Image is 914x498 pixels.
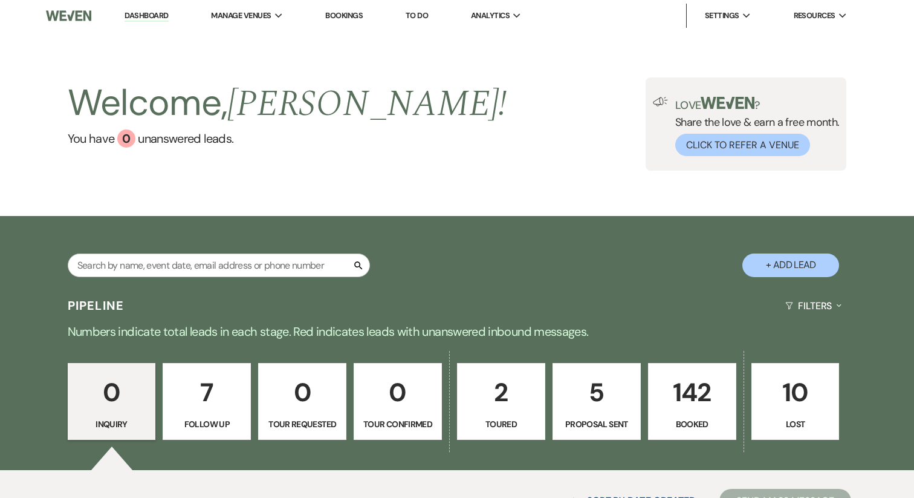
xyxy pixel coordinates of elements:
[68,297,125,314] h3: Pipeline
[648,363,736,441] a: 142Booked
[560,372,633,413] p: 5
[457,363,545,441] a: 2Toured
[22,322,892,341] p: Numbers indicate total leads in each stage. Red indicates leads with unanswered inbound messages.
[227,76,507,132] span: [PERSON_NAME] !
[656,372,728,413] p: 142
[759,372,832,413] p: 10
[701,97,754,109] img: weven-logo-green.svg
[76,418,148,431] p: Inquiry
[675,134,810,156] button: Click to Refer a Venue
[266,372,339,413] p: 0
[653,97,668,106] img: loud-speaker-illustration.svg
[465,418,537,431] p: Toured
[125,10,168,22] a: Dashboard
[354,363,442,441] a: 0Tour Confirmed
[46,3,91,28] img: Weven Logo
[68,77,507,129] h2: Welcome,
[361,418,434,431] p: Tour Confirmed
[170,418,243,431] p: Follow Up
[170,372,243,413] p: 7
[465,372,537,413] p: 2
[675,97,840,111] p: Love ?
[656,418,728,431] p: Booked
[266,418,339,431] p: Tour Requested
[780,290,846,322] button: Filters
[68,129,507,148] a: You have 0 unanswered leads.
[68,254,370,277] input: Search by name, event date, email address or phone number
[742,254,839,277] button: + Add Lead
[705,10,739,22] span: Settings
[325,10,363,21] a: Bookings
[211,10,271,22] span: Manage Venues
[553,363,641,441] a: 5Proposal Sent
[668,97,840,156] div: Share the love & earn a free month.
[361,372,434,413] p: 0
[68,363,156,441] a: 0Inquiry
[406,10,428,21] a: To Do
[258,363,346,441] a: 0Tour Requested
[759,418,832,431] p: Lost
[163,363,251,441] a: 7Follow Up
[471,10,510,22] span: Analytics
[76,372,148,413] p: 0
[117,129,135,148] div: 0
[794,10,835,22] span: Resources
[560,418,633,431] p: Proposal Sent
[751,363,840,441] a: 10Lost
